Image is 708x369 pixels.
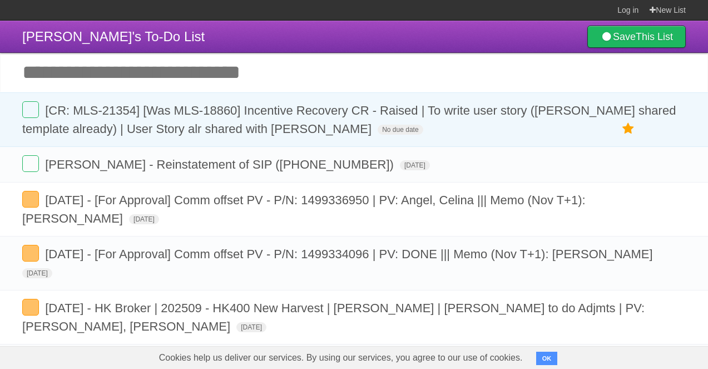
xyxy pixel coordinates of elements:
b: This List [636,31,673,42]
label: Done [22,299,39,316]
button: OK [536,352,558,365]
span: [PERSON_NAME]'s To-Do List [22,29,205,44]
span: Cookies help us deliver our services. By using our services, you agree to our use of cookies. [148,347,534,369]
span: [DATE] - [For Approval] Comm offset PV - P/N: 1499336950 | PV: Angel, Celina ||| Memo (Nov T+1): ... [22,193,586,225]
label: Done [22,191,39,208]
label: Star task [618,120,639,138]
span: [DATE] - HK Broker | 202509 - HK400 New Harvest | [PERSON_NAME] | [PERSON_NAME] to do Adjmts | PV... [22,301,645,333]
span: [DATE] [236,322,266,332]
label: Done [22,101,39,118]
span: [PERSON_NAME] - Reinstatement of SIP ([PHONE_NUMBER]) [45,158,397,171]
span: [DATE] - [For Approval] Comm offset PV - P/N: 1499334096 | PV: DONE ||| Memo (Nov T+1): [PERSON_N... [45,247,655,261]
span: [CR: MLS-21354] [Was MLS-18860] Incentive Recovery CR - Raised | To write user story ([PERSON_NAM... [22,104,676,136]
label: Done [22,245,39,262]
span: [DATE] [129,214,159,224]
span: [DATE] [400,160,430,170]
a: SaveThis List [587,26,686,48]
label: Done [22,155,39,172]
span: No due date [378,125,423,135]
span: [DATE] [22,268,52,278]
